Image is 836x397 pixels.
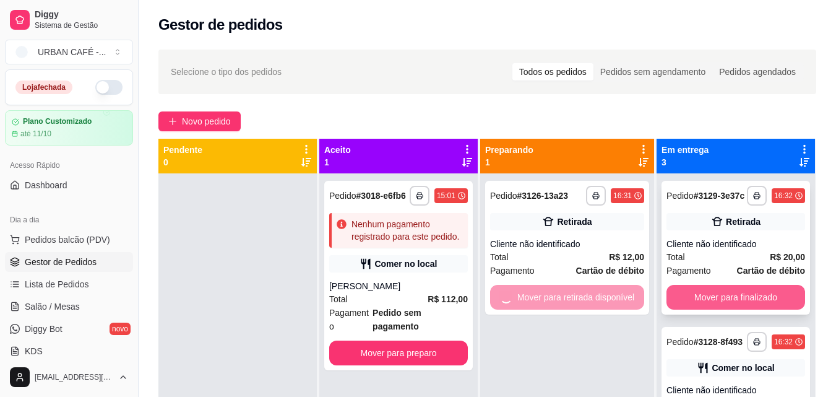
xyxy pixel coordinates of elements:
[666,250,685,264] span: Total
[5,274,133,294] a: Lista de Pedidos
[613,191,632,201] div: 16:31
[485,144,533,156] p: Preparando
[324,156,351,168] p: 1
[356,191,406,201] strong: # 3018-e6fb6
[329,292,348,306] span: Total
[25,345,43,357] span: KDS
[163,156,202,168] p: 0
[5,110,133,146] a: Plano Customizadoaté 11/10
[35,372,113,382] span: [EMAIL_ADDRESS][DOMAIN_NAME]
[25,233,110,246] span: Pedidos balcão (PDV)
[485,156,533,168] p: 1
[737,266,805,276] strong: Cartão de débito
[666,238,805,250] div: Cliente não identificado
[158,111,241,131] button: Novo pedido
[609,252,644,262] strong: R$ 12,00
[666,264,711,277] span: Pagamento
[373,308,421,331] strong: Pedido sem pagamento
[25,179,67,191] span: Dashboard
[324,144,351,156] p: Aceito
[512,63,593,81] div: Todos os pedidos
[15,81,72,94] div: Loja fechada
[5,319,133,339] a: Diggy Botnovo
[5,252,133,272] a: Gestor de Pedidos
[490,238,644,250] div: Cliente não identificado
[726,216,761,228] div: Retirada
[5,341,133,361] a: KDS
[490,264,535,277] span: Pagamento
[5,362,133,392] button: [EMAIL_ADDRESS][DOMAIN_NAME]
[437,191,455,201] div: 15:01
[168,117,177,126] span: plus
[517,191,569,201] strong: # 3126-13a23
[428,294,468,304] strong: R$ 112,00
[5,210,133,230] div: Dia a dia
[25,323,62,335] span: Diggy Bot
[5,155,133,175] div: Acesso Rápido
[576,266,644,276] strong: Cartão de débito
[557,216,592,228] div: Retirada
[712,63,803,81] div: Pedidos agendados
[23,117,92,126] article: Plano Customizado
[661,144,709,156] p: Em entrega
[329,341,468,365] button: Mover para preparo
[5,175,133,195] a: Dashboard
[329,191,356,201] span: Pedido
[329,306,373,333] span: Pagamento
[5,40,133,64] button: Select a team
[712,362,774,374] div: Comer no local
[5,5,133,35] a: DiggySistema de Gestão
[329,280,468,292] div: [PERSON_NAME]
[774,337,793,347] div: 16:32
[5,297,133,316] a: Salão / Mesas
[25,300,80,313] span: Salão / Mesas
[182,115,231,128] span: Novo pedido
[666,384,805,396] div: Cliente não identificado
[20,129,51,139] article: até 11/10
[5,230,133,250] button: Pedidos balcão (PDV)
[694,191,745,201] strong: # 3129-3e37c
[38,46,106,58] div: URBAN CAFÉ - ...
[374,258,437,270] div: Comer no local
[158,15,283,35] h2: Gestor de pedidos
[351,218,463,243] div: Nenhum pagamento registrado para este pedido.
[774,191,793,201] div: 16:32
[694,337,743,347] strong: # 3128-8f493
[171,65,282,79] span: Selecione o tipo dos pedidos
[163,144,202,156] p: Pendente
[25,278,89,290] span: Lista de Pedidos
[666,191,694,201] span: Pedido
[35,9,128,20] span: Diggy
[666,337,694,347] span: Pedido
[770,252,805,262] strong: R$ 20,00
[95,80,123,95] button: Alterar Status
[25,256,97,268] span: Gestor de Pedidos
[661,156,709,168] p: 3
[490,250,509,264] span: Total
[593,63,712,81] div: Pedidos sem agendamento
[666,285,805,310] button: Mover para finalizado
[35,20,128,30] span: Sistema de Gestão
[490,191,517,201] span: Pedido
